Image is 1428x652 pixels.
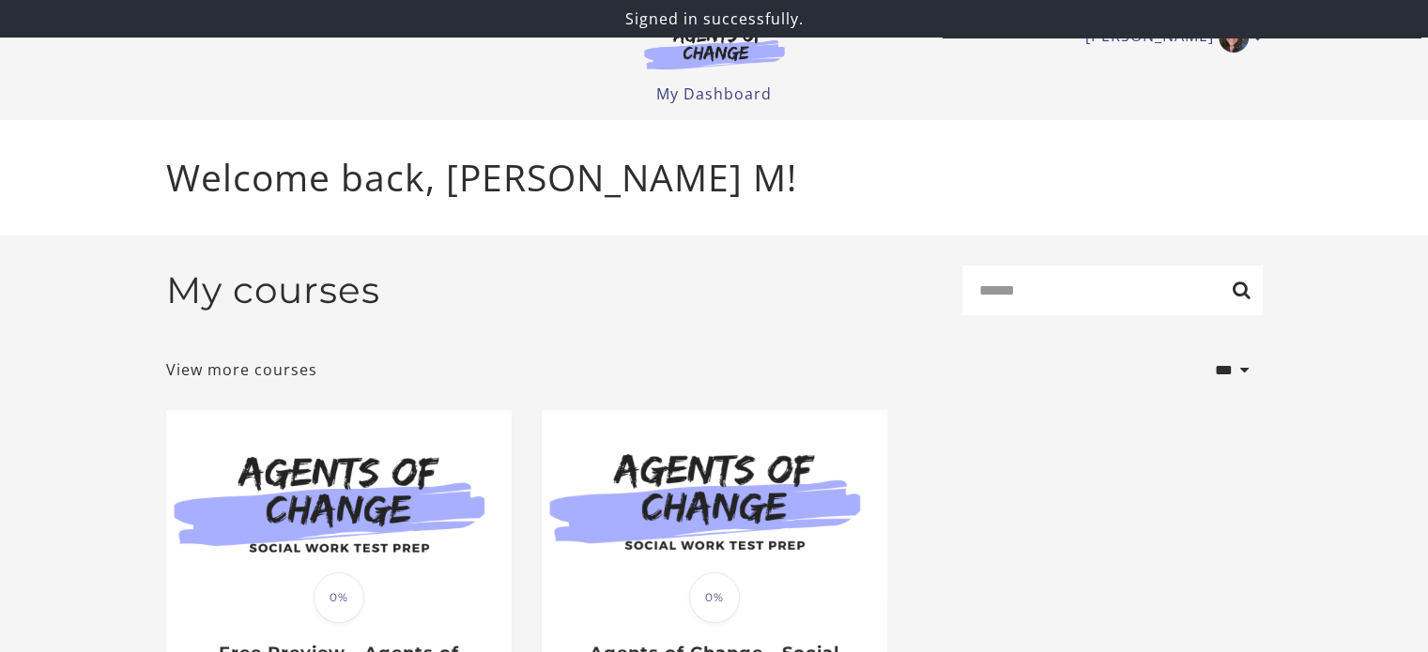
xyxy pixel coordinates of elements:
a: My Dashboard [656,83,772,104]
span: 0% [314,572,364,623]
a: View more courses [166,358,317,381]
p: Welcome back, [PERSON_NAME] M! [166,150,1263,205]
a: Toggle menu [1085,23,1253,53]
img: Agents of Change Logo [624,26,805,69]
span: 0% [689,572,740,623]
p: Signed in successfully. [8,8,1420,30]
h2: My courses [166,268,380,312]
